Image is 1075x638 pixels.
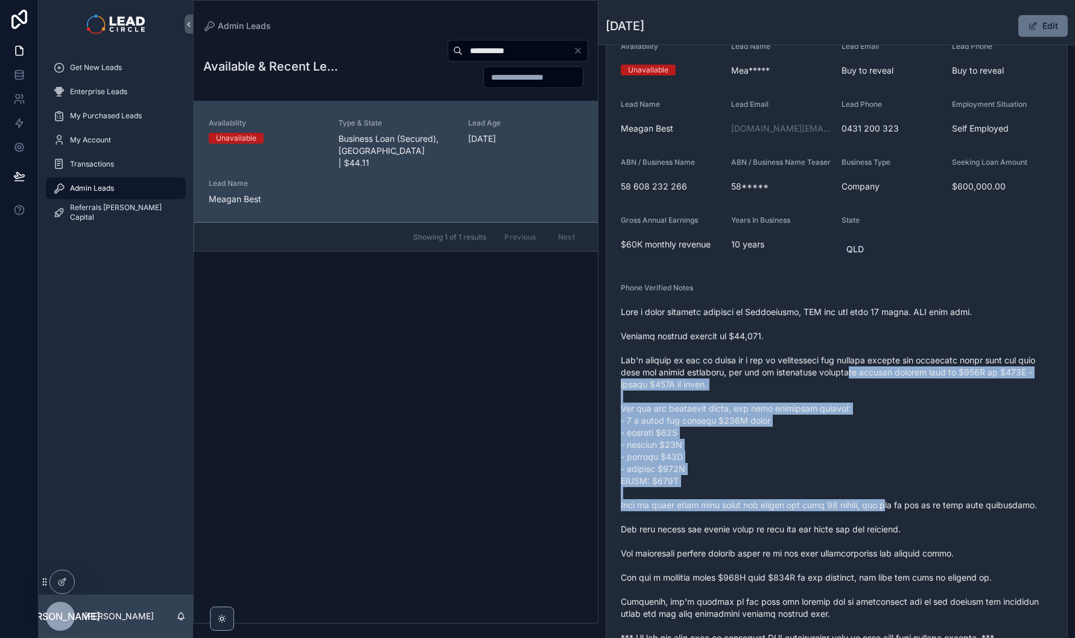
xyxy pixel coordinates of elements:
span: Meagan Best [621,123,721,135]
span: Self Employed [952,123,1053,135]
a: Admin Leads [203,20,271,32]
span: Business Type [842,158,890,167]
span: Seeking Loan Amount [952,158,1027,167]
span: Buy to reveal [842,65,942,77]
span: ABN / Business Name [621,158,695,167]
span: [PERSON_NAME] [21,609,100,624]
span: State [842,215,860,225]
button: Clear [573,46,588,56]
a: Admin Leads [46,177,186,199]
span: Referrals [PERSON_NAME] Capital [70,203,174,222]
span: 58 608 232 266 [621,180,721,193]
a: AvailabilityUnavailableType & StateBusiness Loan (Secured), [GEOGRAPHIC_DATA] | $44.11Lead Age[DA... [194,101,598,222]
a: Enterprise Leads [46,81,186,103]
span: Lead Name [621,100,660,109]
div: Unavailable [216,133,256,144]
span: Transactions [70,159,114,169]
span: Gross Annual Earnings [621,215,698,225]
span: Availability [209,118,324,128]
span: Lead Email [731,100,769,109]
span: Employment Situation [952,100,1027,109]
div: Unavailable [628,65,668,75]
span: My Purchased Leads [70,111,142,121]
a: Get New Leads [46,57,186,78]
span: Admin Leads [218,20,271,32]
h1: [DATE] [606,18,644,34]
span: Get New Leads [70,63,122,72]
h1: Available & Recent Leads [203,58,340,75]
span: [DATE] [468,133,583,145]
a: Transactions [46,153,186,175]
span: Admin Leads [70,183,114,193]
a: [DOMAIN_NAME][EMAIL_ADDRESS][DOMAIN_NAME] [731,123,832,135]
img: App logo [87,14,144,34]
span: Lead Age [468,118,583,128]
span: Availability [621,42,658,51]
span: Lead Name [209,179,324,188]
span: My Account [70,135,111,145]
span: Lead Email [842,42,879,51]
span: Enterprise Leads [70,87,127,97]
span: Meagan Best [209,193,324,205]
span: 10 years [731,238,832,250]
span: Business Loan (Secured), [GEOGRAPHIC_DATA] | $44.11 [338,133,454,169]
p: [PERSON_NAME] [84,610,154,622]
span: Phone Verified Notes [621,283,693,292]
span: Type & State [338,118,454,128]
span: $600,000.00 [952,180,1053,193]
div: scrollable content [39,48,193,239]
span: Company [842,180,942,193]
span: Lead Phone [842,100,882,109]
span: Buy to reveal [952,65,1053,77]
span: $60K monthly revenue [621,238,721,250]
a: My Purchased Leads [46,105,186,127]
span: Years In Business [731,215,790,225]
span: Showing 1 of 1 results [413,232,486,242]
span: Lead Name [731,42,770,51]
a: Referrals [PERSON_NAME] Capital [46,202,186,223]
span: 0431 200 323 [842,123,942,135]
a: My Account [46,129,186,151]
span: ABN / Business Name Teaser [731,158,831,167]
span: QLD [846,243,864,255]
span: Lead Phone [952,42,992,51]
button: Edit [1018,15,1068,37]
